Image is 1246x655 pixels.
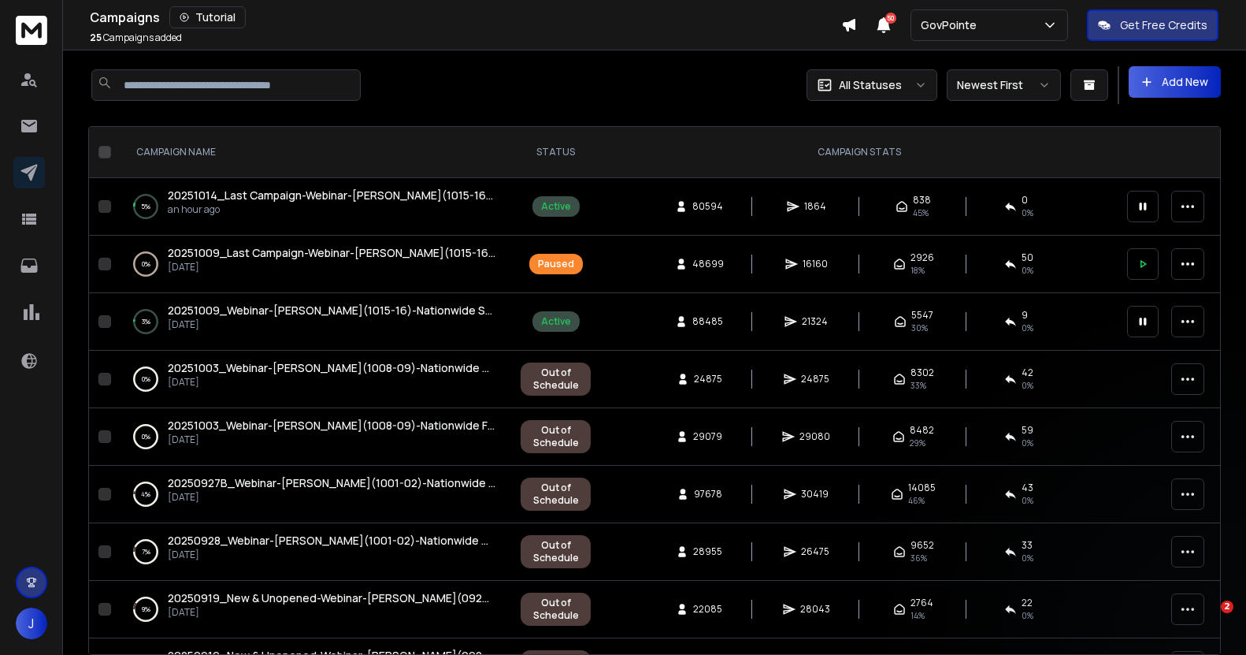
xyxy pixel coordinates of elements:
span: 0 % [1022,207,1033,219]
span: 50 [885,13,896,24]
button: Add New [1129,66,1221,98]
button: J [16,608,47,639]
span: 0 % [1022,379,1033,392]
p: [DATE] [168,261,495,274]
span: 0 % [1022,609,1033,622]
td: 0%20251003_Webinar-[PERSON_NAME](1008-09)-Nationwide Facility Support Contracts[DATE] [117,408,511,466]
th: STATUS [511,127,600,178]
td: 9%20250919_New & Unopened-Webinar-[PERSON_NAME](0924-25)-Nationwide Marketing Support Contracts[D... [117,581,511,638]
td: 3%20251009_Webinar-[PERSON_NAME](1015-16)-Nationwide Security Service Contracts[DATE] [117,293,511,351]
p: 7 % [142,544,150,560]
span: 25 [90,31,102,44]
span: 20251009_Last Campaign-Webinar-[PERSON_NAME](1015-16)-Nationwide Facility Support Contracts [168,245,695,260]
span: 80594 [692,200,723,213]
span: 2764 [910,597,933,609]
span: 8302 [910,367,934,379]
span: 24875 [694,373,722,385]
span: 9 [1022,309,1028,322]
span: 2926 [910,251,934,264]
div: Paused [538,258,574,270]
p: 9 % [142,601,150,617]
span: 838 [913,194,931,207]
p: 0 % [142,256,150,272]
span: 28043 [800,603,830,616]
span: 26475 [801,545,829,558]
p: [DATE] [168,549,495,561]
p: an hour ago [168,203,495,216]
button: Get Free Credits [1087,9,1218,41]
span: 0 % [1022,437,1033,449]
td: 0%20251009_Last Campaign-Webinar-[PERSON_NAME](1015-16)-Nationwide Facility Support Contracts[DATE] [117,236,511,293]
span: 5547 [911,309,933,322]
span: 20251003_Webinar-[PERSON_NAME](1008-09)-Nationwide Security Service Contracts [168,360,624,375]
span: 28955 [693,545,722,558]
p: [DATE] [168,606,495,619]
p: [DATE] [168,318,495,331]
span: 22085 [693,603,722,616]
a: 20251003_Webinar-[PERSON_NAME](1008-09)-Nationwide Facility Support Contracts [168,418,495,434]
p: Campaigns added [90,32,182,44]
span: 20251014_Last Campaign-Webinar-[PERSON_NAME](1015-16)-Nationwide Facility Support Contracts [168,188,693,203]
span: 0 % [1022,322,1033,334]
span: 20250927B_Webinar-[PERSON_NAME](1001-02)-Nationwide Facility Support Contracts [168,475,625,490]
p: All Statuses [839,77,902,93]
span: 9652 [910,539,934,552]
span: 2 [1221,601,1233,613]
span: 33 % [910,379,926,392]
span: 59 [1022,424,1033,437]
td: 4%20250927B_Webinar-[PERSON_NAME](1001-02)-Nationwide Facility Support Contracts[DATE] [117,466,511,523]
span: 29 % [910,437,925,449]
p: 0 % [142,429,150,445]
td: 0%20251003_Webinar-[PERSON_NAME](1008-09)-Nationwide Security Service Contracts[DATE] [117,351,511,408]
span: 97678 [694,488,722,501]
div: Active [541,315,571,328]
p: [DATE] [168,491,495,504]
span: 50 [1022,251,1033,264]
div: Campaigns [90,6,841,28]
span: 29079 [693,430,722,443]
p: 3 % [142,314,150,329]
td: 5%20251014_Last Campaign-Webinar-[PERSON_NAME](1015-16)-Nationwide Facility Support Contractsan h... [117,178,511,236]
p: [DATE] [168,376,495,389]
button: Tutorial [169,6,246,28]
span: 0 % [1022,494,1033,507]
p: 0 % [142,371,150,387]
a: 20250928_Webinar-[PERSON_NAME](1001-02)-Nationwide Marketing Support Contracts [168,533,495,549]
span: 0 % [1022,264,1033,277]
span: 48699 [692,258,724,270]
p: 5 % [141,199,150,214]
span: 8482 [910,424,934,437]
span: 1864 [804,200,826,213]
span: 18 % [910,264,925,277]
div: Active [541,200,571,213]
span: 20251009_Webinar-[PERSON_NAME](1015-16)-Nationwide Security Service Contracts [168,303,620,318]
button: Newest First [947,69,1061,101]
span: 30 % [911,322,928,334]
div: Out of Schedule [529,367,582,392]
p: 4 % [141,486,150,502]
span: 20251003_Webinar-[PERSON_NAME](1008-09)-Nationwide Facility Support Contracts [168,418,618,433]
div: Out of Schedule [529,424,582,449]
a: 20251009_Last Campaign-Webinar-[PERSON_NAME](1015-16)-Nationwide Facility Support Contracts [168,245,495,261]
div: Out of Schedule [529,482,582,507]
span: 29080 [799,430,830,443]
a: 20250927B_Webinar-[PERSON_NAME](1001-02)-Nationwide Facility Support Contracts [168,475,495,491]
span: 36 % [910,552,927,564]
span: 46 % [908,494,925,507]
span: 20250919_New & Unopened-Webinar-[PERSON_NAME](0924-25)-Nationwide Marketing Support Contracts [168,590,730,605]
span: 24875 [801,373,829,385]
span: 16160 [803,258,828,270]
span: 43 [1022,482,1033,494]
p: [DATE] [168,434,495,446]
span: 20250928_Webinar-[PERSON_NAME](1001-02)-Nationwide Marketing Support Contracts [168,533,634,548]
p: Get Free Credits [1120,17,1207,33]
th: CAMPAIGN NAME [117,127,511,178]
div: Out of Schedule [529,539,582,564]
span: 30419 [801,488,829,501]
span: 42 [1022,367,1033,379]
p: GovPointe [921,17,983,33]
span: 21324 [802,315,828,328]
div: Out of Schedule [529,597,582,622]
